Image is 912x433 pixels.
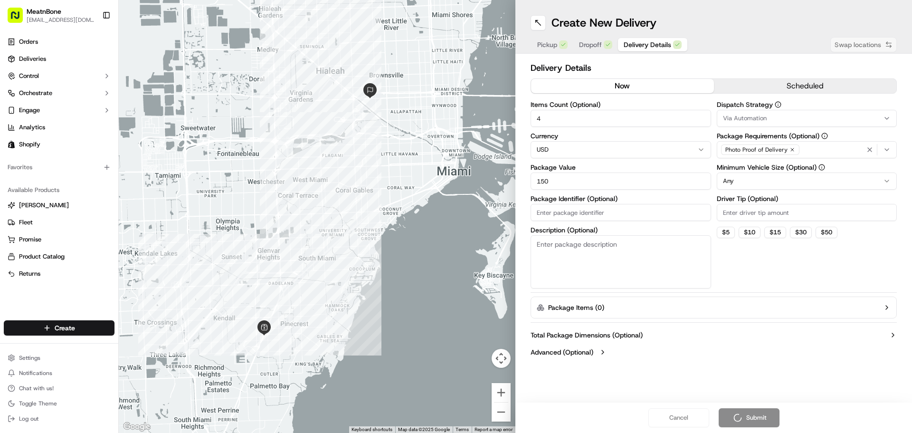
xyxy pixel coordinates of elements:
input: Enter package identifier [531,204,711,221]
a: Promise [8,235,111,244]
label: Package Items ( 0 ) [548,303,604,312]
div: Favorites [4,160,114,175]
div: Past conversations [9,124,64,131]
img: 1736555255976-a54dd68f-1ca7-489b-9aae-adbdc363a1c4 [19,173,27,181]
h1: Create New Delivery [551,15,656,30]
button: Settings [4,351,114,365]
span: [DATE] [84,173,104,181]
span: Delivery Details [624,40,671,49]
span: Knowledge Base [19,212,73,222]
button: Fleet [4,215,114,230]
button: Returns [4,266,114,281]
span: [PERSON_NAME] [29,173,77,181]
span: API Documentation [90,212,152,222]
button: Photo Proof of Delivery [717,141,897,158]
span: Chat with us! [19,385,54,392]
input: Enter number of items [531,110,711,127]
span: Analytics [19,123,45,132]
div: 📗 [9,213,17,221]
label: Package Requirements (Optional) [717,133,897,139]
span: Orders [19,38,38,46]
span: Wisdom [PERSON_NAME] [29,147,101,155]
a: 📗Knowledge Base [6,209,76,226]
span: Deliveries [19,55,46,63]
button: [EMAIL_ADDRESS][DOMAIN_NAME] [27,16,95,24]
span: Engage [19,106,40,115]
label: Items Count (Optional) [531,101,711,108]
button: Package Requirements (Optional) [821,133,828,139]
button: Engage [4,103,114,118]
a: Shopify [4,137,114,152]
button: Chat with us! [4,382,114,395]
button: MeatnBone [27,7,61,16]
a: Analytics [4,120,114,135]
button: Control [4,68,114,84]
img: Masood Aslam [9,164,25,179]
img: Google [121,421,152,433]
button: [PERSON_NAME] [4,198,114,213]
span: Pylon [95,236,115,243]
a: Report a map error [475,427,513,432]
span: Returns [19,269,40,278]
button: Promise [4,232,114,247]
a: 💻API Documentation [76,209,156,226]
a: Returns [8,269,111,278]
div: 💻 [80,213,88,221]
button: Keyboard shortcuts [351,426,392,433]
span: Product Catalog [19,252,65,261]
a: Deliveries [4,51,114,67]
button: $5 [717,227,735,238]
span: Log out [19,415,38,423]
p: Welcome 👋 [9,38,173,53]
span: Via Automation [723,114,767,123]
button: See all [147,122,173,133]
button: Dispatch Strategy [775,101,781,108]
button: Start new chat [161,94,173,105]
span: Control [19,72,39,80]
input: Enter driver tip amount [717,204,897,221]
button: MeatnBone[EMAIL_ADDRESS][DOMAIN_NAME] [4,4,98,27]
span: Photo Proof of Delivery [725,146,788,154]
span: Toggle Theme [19,400,57,407]
img: Wisdom Oko [9,138,25,157]
label: Driver Tip (Optional) [717,195,897,202]
label: Minimum Vehicle Size (Optional) [717,164,897,171]
button: Via Automation [717,110,897,127]
span: Pickup [537,40,557,49]
h2: Delivery Details [531,61,897,75]
button: Package Items (0) [531,297,897,318]
a: [PERSON_NAME] [8,201,111,210]
label: Package Identifier (Optional) [531,195,711,202]
input: Enter package value [531,173,711,190]
span: Notifications [19,369,52,377]
label: Package Value [531,164,711,171]
img: 1736555255976-a54dd68f-1ca7-489b-9aae-adbdc363a1c4 [19,148,27,155]
button: Create [4,320,114,336]
a: Terms (opens in new tab) [456,427,469,432]
span: [DATE] [108,147,128,155]
img: 1736555255976-a54dd68f-1ca7-489b-9aae-adbdc363a1c4 [9,91,27,108]
span: Fleet [19,218,33,227]
button: Advanced (Optional) [531,347,897,357]
div: We're available if you need us! [43,100,131,108]
span: Dropoff [579,40,602,49]
img: Shopify logo [8,141,15,148]
span: Map data ©2025 Google [398,427,450,432]
label: Description (Optional) [531,227,711,233]
span: Promise [19,235,41,244]
a: Powered byPylon [67,235,115,243]
button: now [531,79,714,93]
a: Orders [4,34,114,49]
label: Advanced (Optional) [531,347,593,357]
span: • [79,173,82,181]
span: • [103,147,106,155]
button: Minimum Vehicle Size (Optional) [818,164,825,171]
div: Available Products [4,183,114,198]
button: Total Package Dimensions (Optional) [531,330,897,340]
span: Create [55,323,75,333]
button: $10 [739,227,760,238]
button: Map camera controls [492,349,511,368]
img: 8571987876998_91fb9ceb93ad5c398215_72.jpg [20,91,37,108]
img: Nash [9,10,28,29]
